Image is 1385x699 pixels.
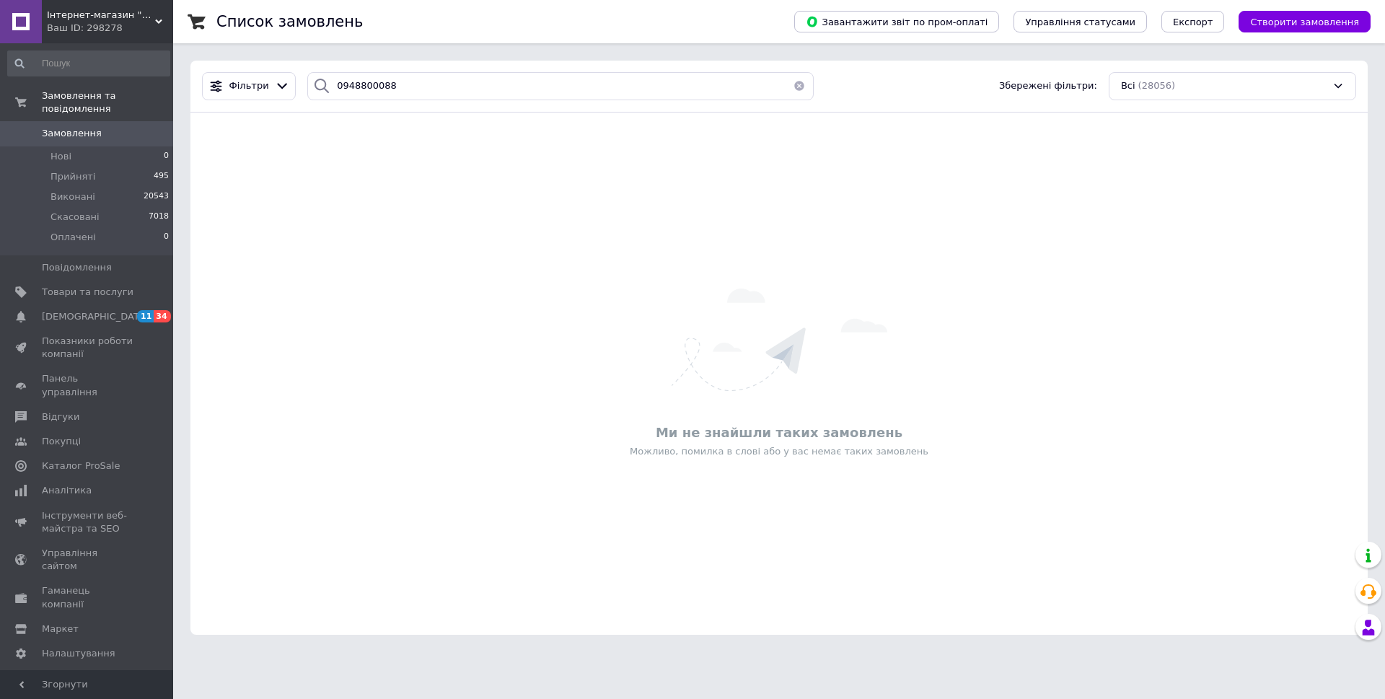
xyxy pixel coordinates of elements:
span: 7018 [149,211,169,224]
span: Скасовані [50,211,100,224]
span: Фільтри [229,79,269,93]
span: 11 [137,310,154,322]
span: 0 [164,150,169,163]
div: Можливо, помилка в слові або у вас немає таких замовлень [198,445,1360,458]
button: Очистить [785,72,814,100]
span: Гаманець компанії [42,584,133,610]
span: Маркет [42,623,79,636]
span: Нові [50,150,71,163]
span: Виконані [50,190,95,203]
span: 495 [154,170,169,183]
span: 34 [154,310,170,322]
span: Відгуки [42,410,79,423]
span: Замовлення та повідомлення [42,89,173,115]
span: Товари та послуги [42,286,133,299]
span: Збережені фільтри: [999,79,1097,93]
span: Інструменти веб-майстра та SEO [42,509,133,535]
span: Створити замовлення [1250,17,1359,27]
span: Показники роботи компанії [42,335,133,361]
span: Управління сайтом [42,547,133,573]
span: Управління статусами [1025,17,1135,27]
span: 0 [164,231,169,244]
input: Пошук за номером замовлення, ПІБ покупця, номером телефону, Email, номером накладної [307,72,814,100]
span: Налаштування [42,647,115,660]
img: Нічого не знайдено [672,289,887,391]
span: Аналітика [42,484,92,497]
span: Оплачені [50,231,96,244]
button: Створити замовлення [1239,11,1371,32]
span: (28056) [1138,80,1176,91]
span: Завантажити звіт по пром-оплаті [806,15,988,28]
span: [DEMOGRAPHIC_DATA] [42,310,149,323]
span: Прийняті [50,170,95,183]
span: Всі [1121,79,1135,93]
input: Пошук [7,50,170,76]
button: Експорт [1161,11,1225,32]
h1: Список замовлень [216,13,363,30]
div: Ваш ID: 298278 [47,22,173,35]
span: Замовлення [42,127,102,140]
span: Експорт [1173,17,1213,27]
span: Панель управління [42,372,133,398]
button: Завантажити звіт по пром-оплаті [794,11,999,32]
span: Інтернет-магазин "Мілітарка Воєнторг" [47,9,155,22]
button: Управління статусами [1014,11,1147,32]
span: Покупці [42,435,81,448]
span: 20543 [144,190,169,203]
span: Каталог ProSale [42,460,120,472]
div: Ми не знайшли таких замовлень [198,423,1360,441]
span: Повідомлення [42,261,112,274]
a: Створити замовлення [1224,16,1371,27]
